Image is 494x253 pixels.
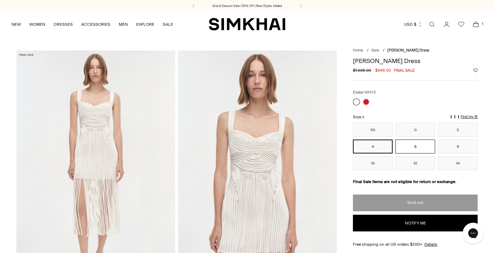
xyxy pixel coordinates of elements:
[469,17,483,31] a: Open cart modal
[387,48,429,53] span: [PERSON_NAME] Dress
[353,114,364,120] label: Size:
[6,227,70,247] iframe: Sign Up via Text for Offers
[11,17,21,32] a: NEW
[353,89,376,96] label: Color:
[213,3,282,8] a: End of Season Sale | 50% Off | New Styles Added
[353,67,371,73] s: $1,695.00
[353,58,478,64] h1: [PERSON_NAME] Dress
[459,220,487,246] iframe: Gorgias live chat messenger
[353,241,478,247] div: Free shipping on all US orders $200+
[54,17,73,32] a: DRESSES
[353,215,478,231] button: Notify me
[383,48,385,54] div: /
[479,21,486,27] span: 1
[371,48,379,53] a: Sale
[424,241,437,247] a: Details
[353,140,393,153] button: 4
[367,48,369,54] div: /
[438,123,478,137] button: 2
[353,48,363,53] a: Home
[29,17,45,32] a: WOMEN
[438,156,478,170] button: 14
[454,17,468,31] a: Wishlist
[353,123,393,137] button: 00
[119,17,128,32] a: MEN
[404,17,423,32] button: USD $
[364,90,376,95] span: WHITE
[440,17,454,31] a: Go to the account page
[395,140,435,153] button: 6
[395,123,435,137] button: 0
[353,156,393,170] button: 10
[353,48,478,54] nav: breadcrumbs
[209,17,285,31] a: SIMKHAI
[353,179,456,184] strong: Final Sale items are not eligible for return or exchange.
[81,17,110,32] a: ACCESSORIES
[375,67,391,73] span: $848.00
[425,17,439,31] a: Open search modal
[163,17,173,32] a: SALE
[473,68,478,72] button: Add to Wishlist
[438,140,478,153] button: 8
[136,17,154,32] a: EXPLORE
[362,115,364,119] span: 4
[395,156,435,170] button: 12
